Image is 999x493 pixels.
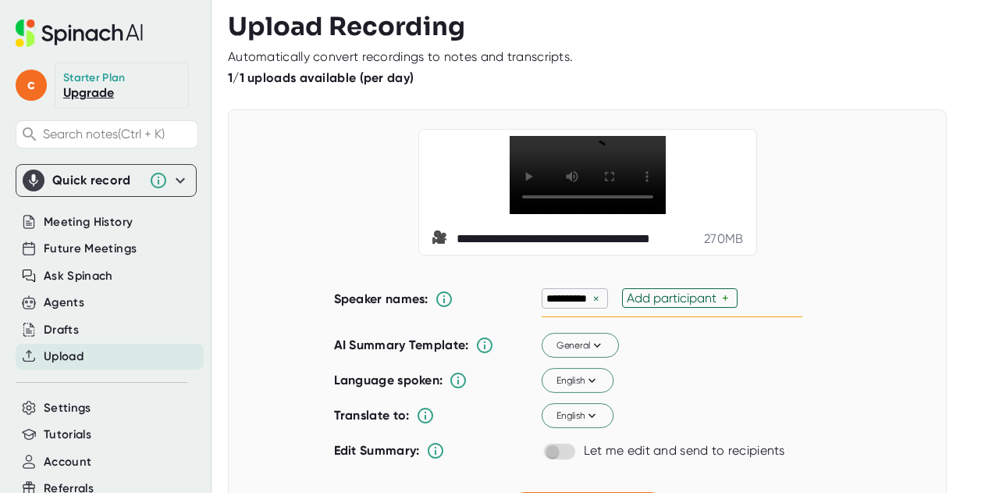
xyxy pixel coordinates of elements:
[542,404,613,429] button: English
[542,369,613,394] button: English
[52,173,141,188] div: Quick record
[704,231,744,247] div: 270 MB
[44,267,113,285] button: Ask Spinach
[16,70,47,101] span: c
[334,291,428,306] b: Speaker names:
[44,426,91,444] button: Tutorials
[44,453,91,471] button: Account
[44,348,84,366] button: Upload
[556,373,599,388] span: English
[43,127,194,141] span: Search notes (Ctrl + K)
[334,408,410,423] b: Translate to:
[584,443,785,459] div: Let me edit and send to recipients
[334,373,443,388] b: Language spoken:
[542,334,619,359] button: General
[334,338,469,353] b: AI Summary Template:
[556,409,599,423] span: English
[228,49,573,65] div: Automatically convert recordings to notes and transcripts.
[334,443,420,458] b: Edit Summary:
[589,291,603,306] div: ×
[63,71,126,85] div: Starter Plan
[44,399,91,417] button: Settings
[23,165,190,196] div: Quick record
[44,213,133,231] button: Meeting History
[556,338,604,352] span: General
[63,85,114,100] a: Upgrade
[44,294,84,312] button: Agents
[627,291,722,305] div: Add participant
[432,230,450,248] span: video
[228,12,983,41] h3: Upload Recording
[228,70,414,85] b: 1/1 uploads available (per day)
[722,291,733,305] div: +
[44,240,137,258] button: Future Meetings
[44,321,79,339] button: Drafts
